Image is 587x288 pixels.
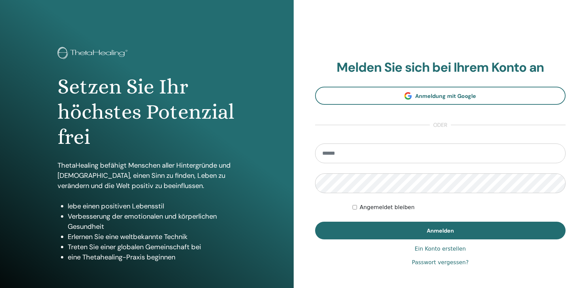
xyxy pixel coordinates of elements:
[415,92,476,100] span: Anmeldung mit Google
[360,203,414,211] label: Angemeldet bleiben
[412,258,469,267] a: Passwort vergessen?
[58,160,236,191] p: ThetaHealing befähigt Menschen aller Hintergründe und [DEMOGRAPHIC_DATA], einen Sinn zu finden, L...
[58,74,236,150] h1: Setzen Sie Ihr höchstes Potenzial frei
[68,232,236,242] li: Erlernen Sie eine weltbekannte Technik
[68,201,236,211] li: lebe einen positiven Lebensstil
[315,222,566,239] button: Anmelden
[427,227,454,234] span: Anmelden
[68,211,236,232] li: Verbesserung der emotionalen und körperlichen Gesundheit
[68,242,236,252] li: Treten Sie einer globalen Gemeinschaft bei
[353,203,566,211] div: Keep me authenticated indefinitely or until I manually logout
[430,121,451,129] span: oder
[315,87,566,105] a: Anmeldung mit Google
[68,252,236,262] li: eine Thetahealing-Praxis beginnen
[315,60,566,75] h2: Melden Sie sich bei Ihrem Konto an
[415,245,466,253] a: Ein Konto erstellen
